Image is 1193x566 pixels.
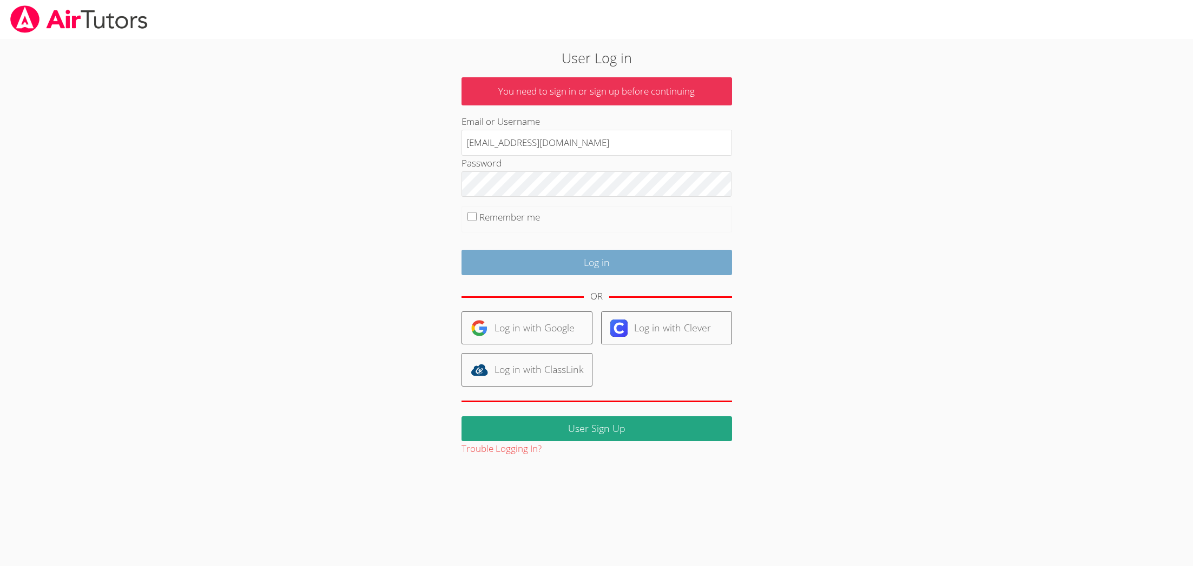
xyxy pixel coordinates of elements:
[610,319,628,337] img: clever-logo-6eab21bc6e7a338710f1a6ff85c0baf02591cd810cc4098c63d3a4b26e2feb20.svg
[274,48,919,68] h2: User Log in
[462,311,592,344] a: Log in with Google
[462,77,732,106] p: You need to sign in or sign up before continuing
[462,416,732,442] a: User Sign Up
[462,250,732,275] input: Log in
[462,441,542,457] button: Trouble Logging In?
[590,289,603,304] div: OR
[479,211,540,223] label: Remember me
[601,311,732,344] a: Log in with Clever
[462,157,502,169] label: Password
[471,319,488,337] img: google-logo-50288ca7cdecda66e5e0955fdab243c47b7ad437acaf1139b6f446037453330a.svg
[462,353,592,386] a: Log in with ClassLink
[462,115,540,128] label: Email or Username
[471,361,488,378] img: classlink-logo-d6bb404cc1216ec64c9a2012d9dc4662098be43eaf13dc465df04b49fa7ab582.svg
[9,5,149,33] img: airtutors_banner-c4298cdbf04f3fff15de1276eac7730deb9818008684d7c2e4769d2f7ddbe033.png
